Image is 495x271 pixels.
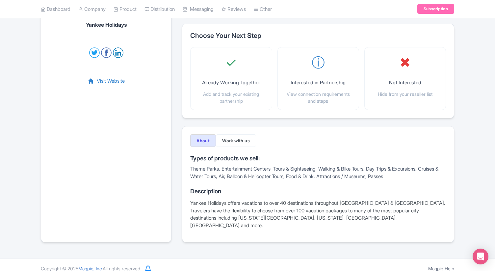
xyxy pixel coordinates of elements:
div: Open Intercom Messenger [473,249,488,264]
h1: Yankee Holidays [86,22,127,28]
span: ✖ [400,53,411,72]
span: ✓ [225,53,237,72]
button: ⓘ Interested in Partnership View connection requirements and steps [283,53,353,104]
a: Subscription [417,4,454,14]
button: About [190,134,216,147]
img: twitter-round-01-cd1e625a8cae957d25deef6d92bf4839.svg [89,47,100,58]
p: View connection requirements and steps [283,91,353,104]
a: Visit Website [88,77,125,85]
p: Theme Parks, Entertainment Centers, Tours & Sightseeing, Walking & Bike Tours, Day Trips & Excurs... [190,165,446,180]
p: Interested in Partnership [291,79,346,87]
h2: Choose Your Next Step [190,32,446,39]
p: Hide from your reseller list [378,91,432,97]
h3: Description [190,188,446,195]
p: Not Interested [389,79,421,87]
button: ✓ Already Working Together Add and track your existing partnership [196,53,266,104]
p: Add and track your existing partnership [196,91,266,104]
button: ✖ Not Interested Hide from your reseller list [378,53,432,97]
button: Work with us [216,134,256,147]
h3: Types of products we sell: [190,155,446,162]
img: linkedin-round-01-4bc9326eb20f8e88ec4be7e8773b84b7.svg [113,47,123,58]
div: Yankee Holidays offers vacations to over 40 destinations throughout [GEOGRAPHIC_DATA] & [GEOGRAPH... [190,200,446,229]
span: ⓘ [312,53,325,72]
img: facebook-round-01-50ddc191f871d4ecdbe8252d2011563a.svg [101,47,112,58]
p: Already Working Together [202,79,260,87]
